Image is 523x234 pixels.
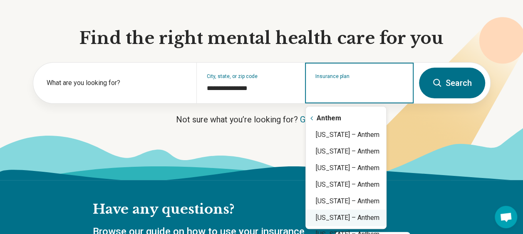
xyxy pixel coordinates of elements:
h2: Have any questions? [93,201,410,218]
div: [US_STATE] – Anthem [306,127,386,143]
div: Open chat [495,206,517,228]
a: Get matched [300,115,347,124]
div: [US_STATE] – Anthem [306,143,386,160]
label: What are you looking for? [47,78,186,88]
p: Not sure what you’re looking for? [33,114,491,125]
div: Anthem [306,110,386,127]
h1: Find the right mental health care for you [33,27,491,49]
button: Search [419,68,485,98]
div: [US_STATE] – Anthem [306,193,386,210]
div: [US_STATE] – Anthem [306,176,386,193]
div: [US_STATE] – Anthem [306,160,386,176]
div: [US_STATE] – Anthem [306,210,386,226]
